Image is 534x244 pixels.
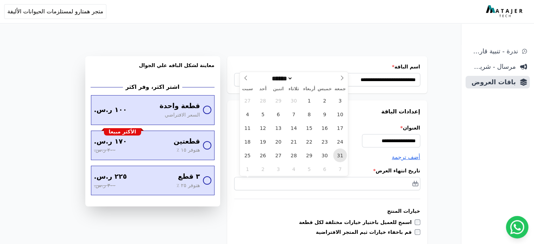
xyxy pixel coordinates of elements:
[271,94,285,107] span: سبتمبر 29, 2025
[302,135,316,149] span: أكتوبر 22, 2025
[234,124,420,131] label: العنوان
[240,107,254,121] span: أكتوبر 4, 2025
[177,182,200,190] span: هتوفر ٢٥ ٪
[468,62,516,72] span: مرسال - شريط دعاية
[165,111,200,119] span: السعر الافتراضي
[271,162,285,176] span: نوفمبر 3, 2025
[159,101,200,111] span: قطعة واحدة
[234,107,420,116] h3: إعدادات الباقة
[271,135,285,149] span: أكتوبر 20, 2025
[302,94,316,107] span: أكتوبر 1, 2025
[256,162,270,176] span: نوفمبر 2, 2025
[468,46,518,56] span: ندرة - تنبية قارب علي النفاذ
[318,94,331,107] span: أكتوبر 2, 2025
[240,87,255,91] span: سبت
[234,63,420,70] label: اسم الباقة
[317,87,332,91] span: خميس
[271,149,285,162] span: أكتوبر 27, 2025
[94,137,127,147] span: ١٧٠ ر.س.
[255,87,271,91] span: أحد
[287,94,301,107] span: سبتمبر 30, 2025
[271,87,286,91] span: اثنين
[91,62,215,77] h3: معاينة لشكل الباقه علي الجوال
[302,162,316,176] span: نوفمبر 5, 2025
[392,153,420,161] button: أضف ترجمة
[318,121,331,135] span: أكتوبر 16, 2025
[468,77,516,87] span: باقات العروض
[318,135,331,149] span: أكتوبر 23, 2025
[178,172,200,182] span: ٣ قطع
[302,107,316,121] span: أكتوبر 8, 2025
[256,149,270,162] span: أكتوبر 26, 2025
[234,207,420,215] h3: خيارات المنتج
[240,94,254,107] span: سبتمبر 27, 2025
[256,135,270,149] span: أكتوبر 19, 2025
[240,162,254,176] span: نوفمبر 1, 2025
[333,94,347,107] span: أكتوبر 3, 2025
[392,154,420,160] span: أضف ترجمة
[302,87,317,91] span: أربعاء
[234,167,420,174] label: تاريخ انتهاء العرض
[177,146,200,154] span: هتوفر ١٥ ٪
[269,75,293,82] select: شهر
[318,162,331,176] span: نوفمبر 6, 2025
[286,87,302,91] span: ثلاثاء
[7,7,103,16] span: متجر همتارو لمستلزمات الحيوانات الأليفة
[287,107,301,121] span: أكتوبر 7, 2025
[256,121,270,135] span: أكتوبر 12, 2025
[126,83,179,91] h2: اشتر اكثر، وفر اكثر
[332,87,348,91] span: جمعة
[271,121,285,135] span: أكتوبر 13, 2025
[293,75,318,82] input: سنة
[486,5,524,18] img: MatajerTech Logo
[287,135,301,149] span: أكتوبر 21, 2025
[4,4,106,19] button: متجر همتارو لمستلزمات الحيوانات الأليفة
[287,162,301,176] span: نوفمبر 4, 2025
[333,121,347,135] span: أكتوبر 17, 2025
[333,107,347,121] span: أكتوبر 10, 2025
[333,149,347,162] span: أكتوبر 31, 2025
[94,146,116,154] span: ٢٠٠ ر.س.
[287,121,301,135] span: أكتوبر 14, 2025
[240,149,254,162] span: أكتوبر 25, 2025
[256,107,270,121] span: أكتوبر 5, 2025
[271,107,285,121] span: أكتوبر 6, 2025
[302,121,316,135] span: أكتوبر 15, 2025
[287,149,301,162] span: أكتوبر 28, 2025
[240,135,254,149] span: أكتوبر 18, 2025
[318,149,331,162] span: أكتوبر 30, 2025
[256,94,270,107] span: سبتمبر 28, 2025
[104,128,141,136] div: الأكثر مبيعا
[240,121,254,135] span: أكتوبر 11, 2025
[333,162,347,176] span: نوفمبر 7, 2025
[333,135,347,149] span: أكتوبر 24, 2025
[318,107,331,121] span: أكتوبر 9, 2025
[173,137,200,147] span: قطعتين
[94,172,127,182] span: ٢٢٥ ر.س.
[94,105,127,115] span: ١٠٠ ر.س.
[299,219,415,226] label: اسمح للعميل باختيار خيارات مختلفة لكل قطعة
[94,182,116,190] span: ٣٠٠ ر.س.
[316,229,415,236] label: قم باخفاء خيارات ثيم المتجر الافتراضية
[302,149,316,162] span: أكتوبر 29, 2025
